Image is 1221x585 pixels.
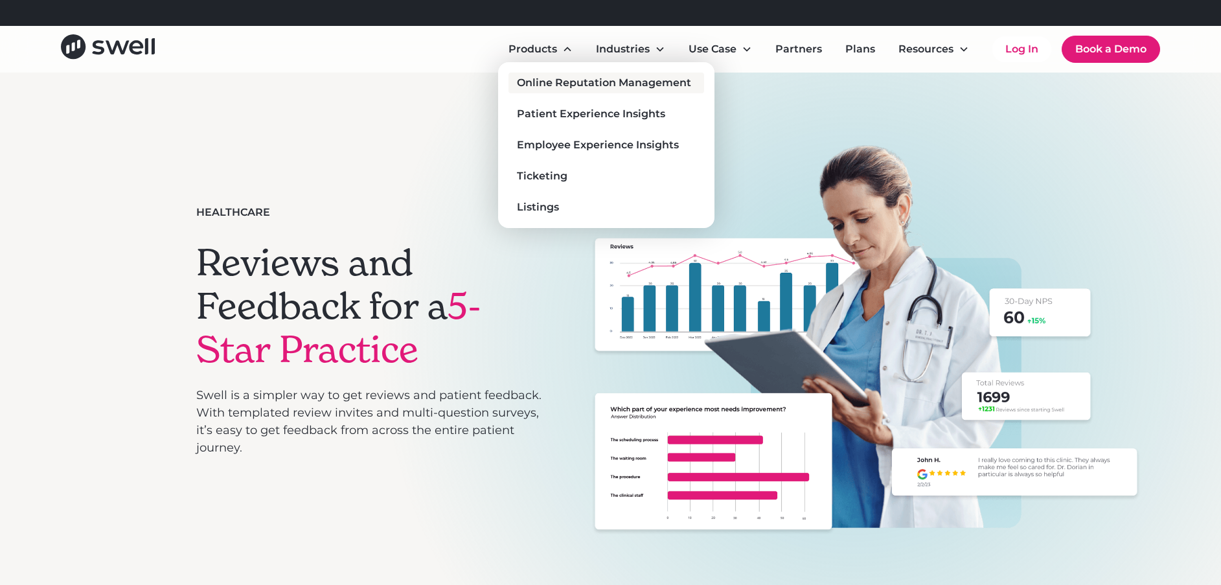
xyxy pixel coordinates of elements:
[678,36,762,62] div: Use Case
[765,36,832,62] a: Partners
[517,168,567,184] div: Ticketing
[898,41,953,57] div: Resources
[517,137,679,153] div: Employee Experience Insights
[1062,36,1160,63] a: Book a Demo
[596,41,650,57] div: Industries
[498,36,583,62] div: Products
[589,145,1142,537] img: Female medical professional looking at an ipad
[196,387,545,457] p: Swell is a simpler way to get reviews and patient feedback. With templated review invites and mul...
[508,104,704,124] a: Patient Experience Insights
[835,36,885,62] a: Plans
[586,36,676,62] div: Industries
[689,41,736,57] div: Use Case
[992,36,1051,62] a: Log In
[517,75,691,91] div: Online Reputation Management
[888,36,979,62] div: Resources
[508,197,704,218] a: Listings
[196,241,545,372] h1: Reviews and Feedback for a
[498,62,714,228] nav: Products
[517,106,665,122] div: Patient Experience Insights
[196,283,481,373] span: 5-Star Practice
[508,41,557,57] div: Products
[508,73,704,93] a: Online Reputation Management
[508,135,704,155] a: Employee Experience Insights
[61,34,155,63] a: home
[196,205,270,220] div: Healthcare
[508,166,704,187] a: Ticketing
[517,200,559,215] div: Listings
